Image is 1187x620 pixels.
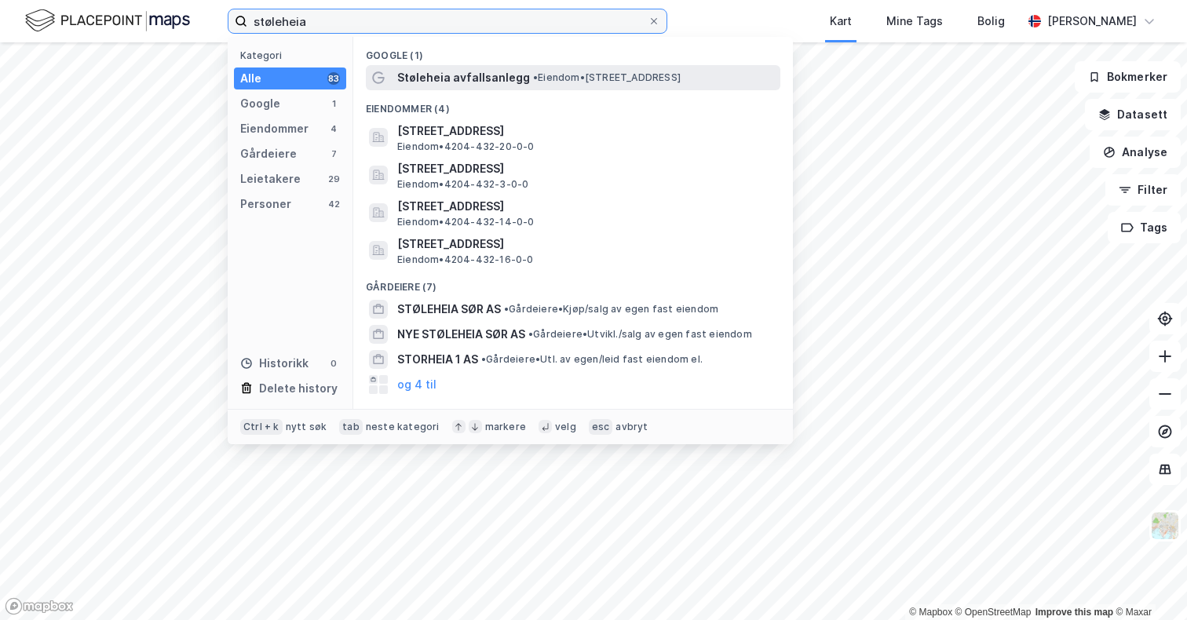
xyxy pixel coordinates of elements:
div: Kontrollprogram for chat [1108,545,1187,620]
span: Eiendom • [STREET_ADDRESS] [533,71,681,84]
div: Historikk [240,354,309,373]
span: Eiendom • 4204-432-3-0-0 [397,178,528,191]
div: 83 [327,72,340,85]
div: velg [555,421,576,433]
div: Leietakere (29) [353,397,793,425]
div: 4 [327,122,340,135]
img: Z [1150,511,1180,541]
a: Improve this map [1035,607,1113,618]
span: • [504,303,509,315]
button: Datasett [1085,99,1181,130]
div: tab [339,419,363,435]
div: Alle [240,69,261,88]
button: Bokmerker [1075,61,1181,93]
div: Eiendommer [240,119,309,138]
div: Delete history [259,379,338,398]
a: OpenStreetMap [955,607,1032,618]
div: neste kategori [366,421,440,433]
span: [STREET_ADDRESS] [397,122,774,140]
div: Google [240,94,280,113]
div: 7 [327,148,340,160]
span: Eiendom • 4204-432-14-0-0 [397,216,535,228]
div: Bolig [977,12,1005,31]
div: Google (1) [353,37,793,65]
span: Gårdeiere • Kjøp/salg av egen fast eiendom [504,303,718,315]
button: Analyse [1090,137,1181,168]
div: nytt søk [286,421,327,433]
div: 42 [327,198,340,210]
div: Kategori [240,49,346,61]
div: Eiendommer (4) [353,90,793,119]
a: Mapbox [909,607,952,618]
div: avbryt [615,421,648,433]
div: [PERSON_NAME] [1047,12,1137,31]
span: [STREET_ADDRESS] [397,197,774,216]
div: 0 [327,357,340,370]
div: Gårdeiere (7) [353,268,793,297]
span: Gårdeiere • Utl. av egen/leid fast eiendom el. [481,353,703,366]
span: Eiendom • 4204-432-16-0-0 [397,253,534,266]
div: Personer [240,195,291,213]
button: Filter [1105,174,1181,206]
div: markere [485,421,526,433]
span: STØLEHEIA SØR AS [397,300,501,319]
div: 1 [327,97,340,110]
button: og 4 til [397,375,436,394]
span: Eiendom • 4204-432-20-0-0 [397,140,535,153]
span: NYE STØLEHEIA SØR AS [397,325,525,344]
div: Mine Tags [886,12,943,31]
div: Ctrl + k [240,419,283,435]
div: esc [589,419,613,435]
span: [STREET_ADDRESS] [397,235,774,253]
span: Gårdeiere • Utvikl./salg av egen fast eiendom [528,328,752,341]
span: STORHEIA 1 AS [397,350,478,369]
div: Kart [830,12,852,31]
span: [STREET_ADDRESS] [397,159,774,178]
input: Søk på adresse, matrikkel, gårdeiere, leietakere eller personer [247,9,648,33]
div: 29 [327,173,340,185]
iframe: Chat Widget [1108,545,1187,620]
span: • [528,328,533,340]
span: • [533,71,538,83]
span: • [481,353,486,365]
span: Støleheia avfallsanlegg [397,68,530,87]
button: Tags [1108,212,1181,243]
a: Mapbox homepage [5,597,74,615]
div: Leietakere [240,170,301,188]
div: Gårdeiere [240,144,297,163]
img: logo.f888ab2527a4732fd821a326f86c7f29.svg [25,7,190,35]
